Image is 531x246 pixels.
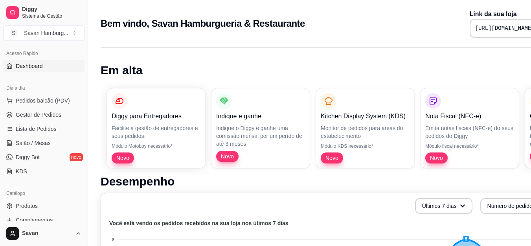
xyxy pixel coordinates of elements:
p: Indique o Diggy e ganhe uma comissão mensal por um perído de até 3 meses [216,124,305,148]
a: DiggySistema de Gestão [3,3,85,22]
span: Novo [218,152,237,160]
a: Produtos [3,200,85,212]
button: Últimos 7 dias [415,198,472,214]
p: Facilite a gestão de entregadores e seus pedidos. [112,124,200,140]
p: Módulo Motoboy necessário* [112,143,200,149]
a: Lista de Pedidos [3,123,85,135]
button: Kitchen Display System (KDS)Monitor de pedidos para áreas do estabelecimentoMódulo KDS necessário... [316,88,414,168]
span: Lista de Pedidos [16,125,57,133]
span: Novo [113,154,132,162]
tspan: 8 [112,237,114,242]
span: Sistema de Gestão [22,13,81,19]
p: Kitchen Display System (KDS) [321,112,410,121]
h2: Bem vindo, Savan Hamburgueria & Restaurante [101,17,305,30]
text: Você está vendo os pedidos recebidos na sua loja nos útimos 7 dias [109,220,288,226]
button: Nota Fiscal (NFC-e)Emita notas fiscais (NFC-e) do seus pedidos do DiggyMódulo fiscal necessário*Novo [421,88,519,168]
span: S [10,29,18,37]
button: Savan [3,224,85,243]
button: Select a team [3,25,85,41]
p: Monitor de pedidos para áreas do estabelecimento [321,124,410,140]
button: Indique e ganheIndique o Diggy e ganhe uma comissão mensal por um perído de até 3 mesesNovo [211,88,310,168]
span: Produtos [16,202,38,210]
a: Dashboard [3,60,85,72]
button: Pedidos balcão (PDV) [3,94,85,107]
a: KDS [3,165,85,178]
a: Complementos [3,214,85,226]
div: Catálogo [3,187,85,200]
span: Savan [22,230,72,237]
span: Gestor de Pedidos [16,111,61,119]
p: Nota Fiscal (NFC-e) [425,112,514,121]
p: Módulo fiscal necessário* [425,143,514,149]
span: Novo [322,154,342,162]
span: Salão / Mesas [16,139,51,147]
span: Dashboard [16,62,43,70]
a: Gestor de Pedidos [3,108,85,121]
span: Diggy Bot [16,153,40,161]
span: Complementos [16,216,53,224]
span: Pedidos balcão (PDV) [16,97,70,105]
p: Indique e ganhe [216,112,305,121]
p: Emita notas fiscais (NFC-e) do seus pedidos do Diggy [425,124,514,140]
div: Acesso Rápido [3,47,85,60]
a: Diggy Botnovo [3,151,85,163]
span: Diggy [22,6,81,13]
a: Salão / Mesas [3,137,85,149]
div: Dia a dia [3,82,85,94]
p: Diggy para Entregadores [112,112,200,121]
span: Novo [427,154,446,162]
button: Diggy para EntregadoresFacilite a gestão de entregadores e seus pedidos.Módulo Motoboy necessário... [107,88,205,168]
p: Módulo KDS necessário* [321,143,410,149]
span: KDS [16,167,27,175]
div: Savan Hamburg ... [24,29,68,37]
